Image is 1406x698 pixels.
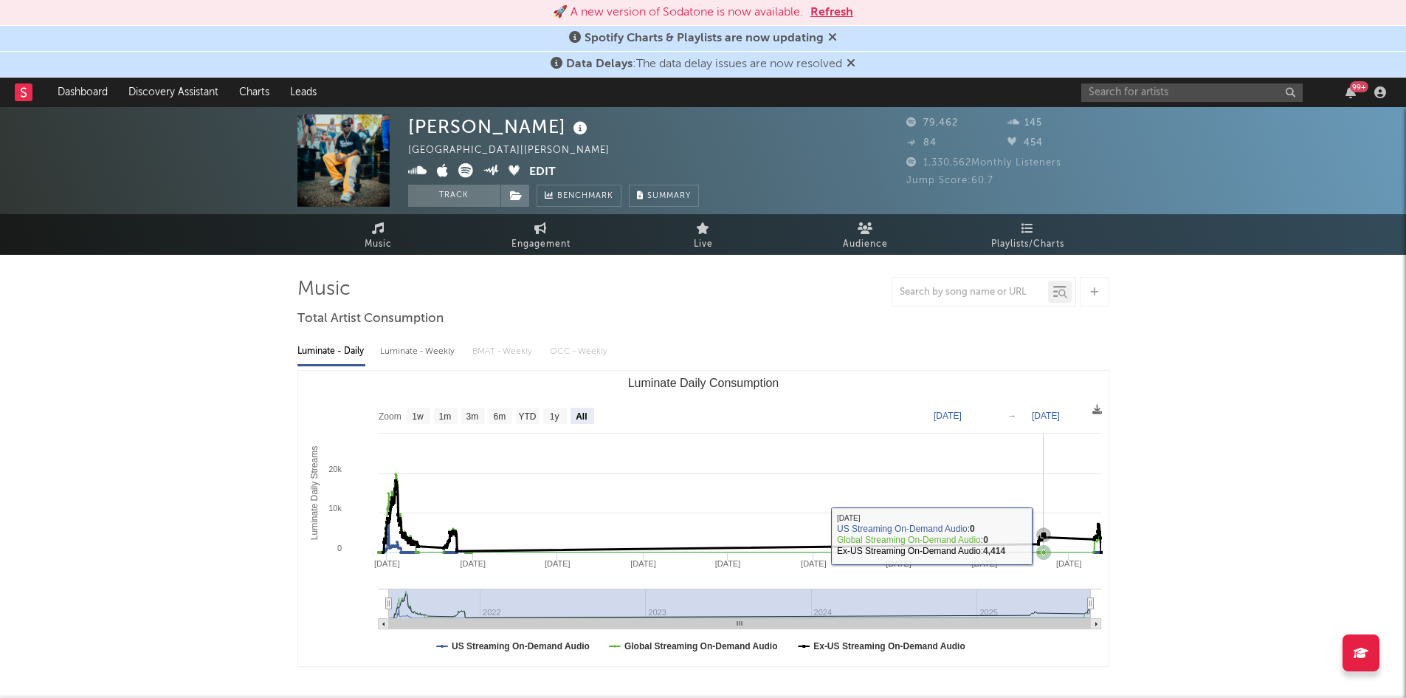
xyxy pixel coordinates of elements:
button: Refresh [810,4,853,21]
span: 1,330,562 Monthly Listeners [906,158,1061,168]
text: [DATE] [544,559,570,568]
div: Luminate - Weekly [380,339,458,364]
text: 1m [438,411,451,422]
text: [DATE] [971,559,997,568]
text: [DATE] [1032,411,1060,421]
a: Dashboard [47,78,118,107]
text: All [576,411,587,422]
a: Charts [229,78,280,107]
text: US Streaming On-Demand Audio [452,641,590,651]
div: [PERSON_NAME] [408,114,591,139]
text: [DATE] [630,559,656,568]
span: Dismiss [847,58,855,70]
button: Track [408,185,500,207]
a: Playlists/Charts [947,214,1109,255]
div: [GEOGRAPHIC_DATA] | [PERSON_NAME] [408,142,627,160]
span: Playlists/Charts [991,236,1064,253]
text: [DATE] [460,559,486,568]
text: [DATE] [1056,559,1082,568]
a: Audience [785,214,947,255]
span: Audience [843,236,888,253]
span: Spotify Charts & Playlists are now updating [585,32,824,44]
text: Ex-US Streaming On-Demand Audio [813,641,965,651]
text: [DATE] [886,559,912,568]
button: 99+ [1345,86,1356,98]
text: [DATE] [801,559,827,568]
button: Edit [529,163,556,182]
span: Total Artist Consumption [297,310,444,328]
text: Luminate Daily Consumption [627,377,779,389]
span: Engagement [511,236,571,253]
span: 454 [1007,138,1043,148]
text: 0 [337,544,341,552]
a: Live [622,214,785,255]
a: Discovery Assistant [118,78,229,107]
text: [DATE] [714,559,740,568]
a: Engagement [460,214,622,255]
button: Summary [629,185,699,207]
text: 3m [466,411,478,422]
text: Global Streaming On-Demand Audio [624,641,777,651]
text: [DATE] [374,559,400,568]
span: Dismiss [828,32,837,44]
input: Search by song name or URL [892,287,1048,298]
text: 10k [328,504,342,513]
span: Live [694,236,713,253]
text: → [1007,411,1016,421]
span: Jump Score: 60.7 [906,176,993,185]
span: 145 [1007,118,1042,128]
span: Data Delays [566,58,633,70]
a: Leads [280,78,327,107]
a: Benchmark [537,185,621,207]
input: Search for artists [1081,83,1303,102]
text: [DATE] [934,411,962,421]
div: 99 + [1350,81,1368,92]
span: 79,462 [906,118,958,128]
div: 🚀 A new version of Sodatone is now available. [553,4,803,21]
text: Zoom [379,411,402,422]
span: Summary [647,192,691,200]
a: Music [297,214,460,255]
span: 84 [906,138,937,148]
text: 6m [493,411,506,422]
div: Luminate - Daily [297,339,365,364]
span: Benchmark [557,188,613,205]
text: YTD [518,411,536,422]
span: Music [365,236,392,253]
text: 1y [549,411,559,422]
text: 1w [412,411,424,422]
text: Luminate Daily Streams [309,446,320,540]
text: 20k [328,465,342,473]
svg: Luminate Daily Consumption [298,371,1109,666]
span: : The data delay issues are now resolved [566,58,842,70]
